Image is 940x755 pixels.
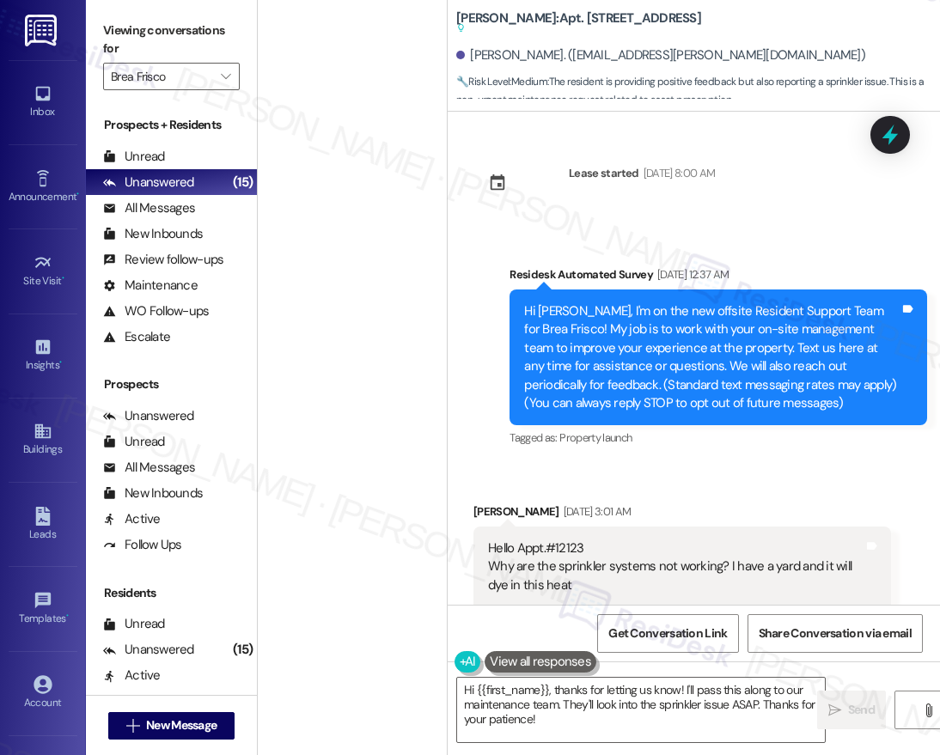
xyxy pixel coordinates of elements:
[748,614,923,653] button: Share Conversation via email
[86,375,257,393] div: Prospects
[456,73,940,110] span: : The resident is providing positive feedback but also reporting a sprinkler issue. This is a non...
[848,701,875,719] span: Send
[59,356,62,368] span: •
[62,272,64,284] span: •
[111,63,212,90] input: All communities
[108,712,235,740] button: New Message
[103,225,203,243] div: New Inbounds
[524,302,900,413] div: Hi [PERSON_NAME], I'm on the new offsite Resident Support Team for Brea Frisco! My job is to work...
[66,610,69,622] span: •
[76,188,79,200] span: •
[639,164,716,182] div: [DATE] 8:00 AM
[456,9,701,38] b: [PERSON_NAME]: Apt. [STREET_ADDRESS]
[103,692,195,710] div: All Messages
[510,265,927,289] div: Residesk Automated Survey
[817,691,886,729] button: Send
[9,332,77,379] a: Insights •
[126,719,139,733] i: 
[922,703,935,717] i: 
[653,265,729,283] div: [DATE] 12:37 AM
[103,251,223,269] div: Review follow-ups
[510,425,927,450] div: Tagged as:
[86,116,257,134] div: Prospects + Residents
[569,164,639,182] div: Lease started
[9,248,77,295] a: Site Visit •
[103,17,240,63] label: Viewing conversations for
[456,75,547,88] strong: 🔧 Risk Level: Medium
[229,169,257,196] div: (15)
[828,703,841,717] i: 
[103,536,182,554] div: Follow Ups
[457,678,825,742] textarea: Hi {{first_name}}, thanks for letting us know! I'll pass this along to our maintenance team. They...
[103,174,194,192] div: Unanswered
[559,430,632,445] span: Property launch
[103,459,195,477] div: All Messages
[103,148,165,166] div: Unread
[9,79,77,125] a: Inbox
[103,667,161,685] div: Active
[103,641,194,659] div: Unanswered
[759,624,912,642] span: Share Conversation via email
[103,302,209,320] div: WO Follow-ups
[9,502,77,548] a: Leads
[146,716,217,734] span: New Message
[103,199,195,217] div: All Messages
[103,407,194,425] div: Unanswered
[103,484,203,502] div: New Inbounds
[473,502,891,527] div: [PERSON_NAME]
[597,614,738,653] button: Get Conversation Link
[221,70,230,83] i: 
[456,46,865,64] div: [PERSON_NAME]. ([EMAIL_ADDRESS][PERSON_NAME][DOMAIN_NAME])
[559,502,632,521] div: [DATE] 3:01 AM
[229,636,257,663] div: (15)
[103,277,198,295] div: Maintenance
[86,584,257,602] div: Residents
[9,417,77,463] a: Buildings
[9,670,77,716] a: Account
[488,539,864,613] div: Hello Appt.#12123 Why are the sprinkler systems not working? I have a yard and it will dye in thi...
[103,615,165,633] div: Unread
[103,433,165,451] div: Unread
[608,624,727,642] span: Get Conversation Link
[103,328,170,346] div: Escalate
[103,510,161,528] div: Active
[9,586,77,632] a: Templates •
[25,15,60,46] img: ResiDesk Logo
